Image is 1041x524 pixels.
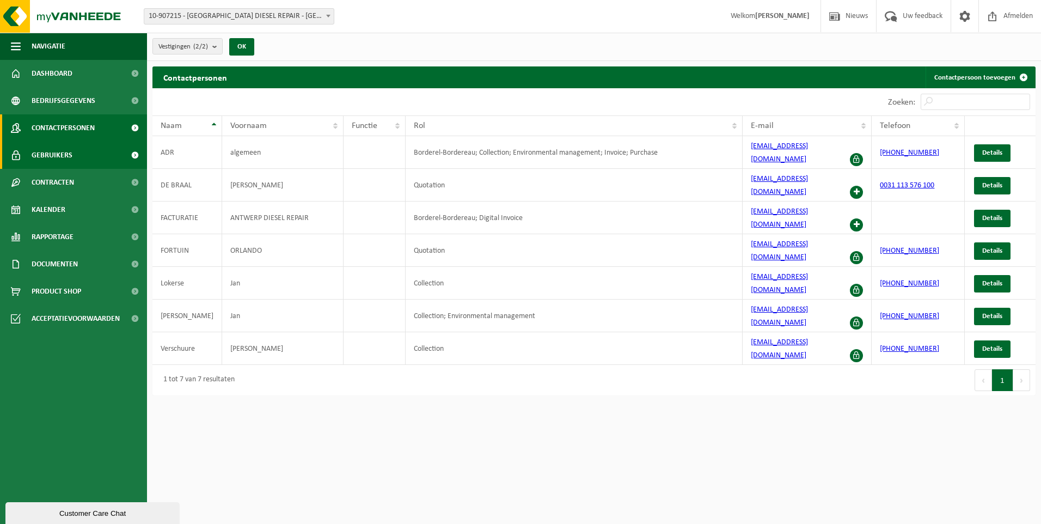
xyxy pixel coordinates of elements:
td: FACTURATIE [152,202,222,234]
a: Details [974,340,1011,358]
a: Details [974,144,1011,162]
span: Telefoon [880,121,910,130]
h2: Contactpersonen [152,66,238,88]
td: [PERSON_NAME] [222,169,344,202]
a: [PHONE_NUMBER] [880,279,939,288]
strong: [PERSON_NAME] [755,12,810,20]
a: Details [974,242,1011,260]
span: Product Shop [32,278,81,305]
span: Dashboard [32,60,72,87]
span: Voornaam [230,121,267,130]
span: Details [982,149,1002,156]
td: Lokerse [152,267,222,300]
a: [PHONE_NUMBER] [880,345,939,353]
a: [EMAIL_ADDRESS][DOMAIN_NAME] [751,175,808,196]
span: 10-907215 - ANTWERP DIESEL REPAIR - ANTWERPEN [144,8,334,25]
a: [EMAIL_ADDRESS][DOMAIN_NAME] [751,306,808,327]
button: OK [229,38,254,56]
button: Next [1013,369,1030,391]
a: [EMAIL_ADDRESS][DOMAIN_NAME] [751,273,808,294]
td: ADR [152,136,222,169]
a: [EMAIL_ADDRESS][DOMAIN_NAME] [751,208,808,229]
div: 1 tot 7 van 7 resultaten [158,370,235,390]
a: [EMAIL_ADDRESS][DOMAIN_NAME] [751,240,808,261]
button: Vestigingen(2/2) [152,38,223,54]
span: Contracten [32,169,74,196]
span: 10-907215 - ANTWERP DIESEL REPAIR - ANTWERPEN [144,9,334,24]
a: [PHONE_NUMBER] [880,312,939,320]
span: Functie [352,121,377,130]
label: Zoeken: [888,98,915,107]
iframe: chat widget [5,500,182,524]
span: Documenten [32,251,78,278]
span: Details [982,280,1002,287]
span: Details [982,182,1002,189]
span: Bedrijfsgegevens [32,87,95,114]
td: Jan [222,267,344,300]
span: Navigatie [32,33,65,60]
span: Rapportage [32,223,74,251]
a: Details [974,275,1011,293]
td: DE BRAAL [152,169,222,202]
button: 1 [992,369,1013,391]
td: algemeen [222,136,344,169]
count: (2/2) [193,43,208,50]
td: Quotation [406,169,743,202]
button: Previous [975,369,992,391]
span: Contactpersonen [32,114,95,142]
span: Naam [161,121,182,130]
a: Details [974,177,1011,194]
span: E-mail [751,121,774,130]
a: [EMAIL_ADDRESS][DOMAIN_NAME] [751,338,808,360]
td: Jan [222,300,344,332]
a: Contactpersoon toevoegen [926,66,1034,88]
td: Quotation [406,234,743,267]
a: Details [974,210,1011,227]
td: Borderel-Bordereau; Digital Invoice [406,202,743,234]
td: [PERSON_NAME] [222,332,344,365]
span: Details [982,215,1002,222]
span: Details [982,313,1002,320]
td: FORTUIN [152,234,222,267]
span: Vestigingen [158,39,208,55]
td: Borderel-Bordereau; Collection; Environmental management; Invoice; Purchase [406,136,743,169]
a: Details [974,308,1011,325]
span: Gebruikers [32,142,72,169]
td: [PERSON_NAME] [152,300,222,332]
a: [EMAIL_ADDRESS][DOMAIN_NAME] [751,142,808,163]
td: ANTWERP DIESEL REPAIR [222,202,344,234]
td: Collection; Environmental management [406,300,743,332]
td: Collection [406,332,743,365]
a: [PHONE_NUMBER] [880,149,939,157]
td: Collection [406,267,743,300]
span: Acceptatievoorwaarden [32,305,120,332]
span: Details [982,345,1002,352]
td: ORLANDO [222,234,344,267]
a: [PHONE_NUMBER] [880,247,939,255]
a: 0031 113 576 100 [880,181,934,190]
td: Verschuure [152,332,222,365]
span: Kalender [32,196,65,223]
span: Rol [414,121,425,130]
span: Details [982,247,1002,254]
